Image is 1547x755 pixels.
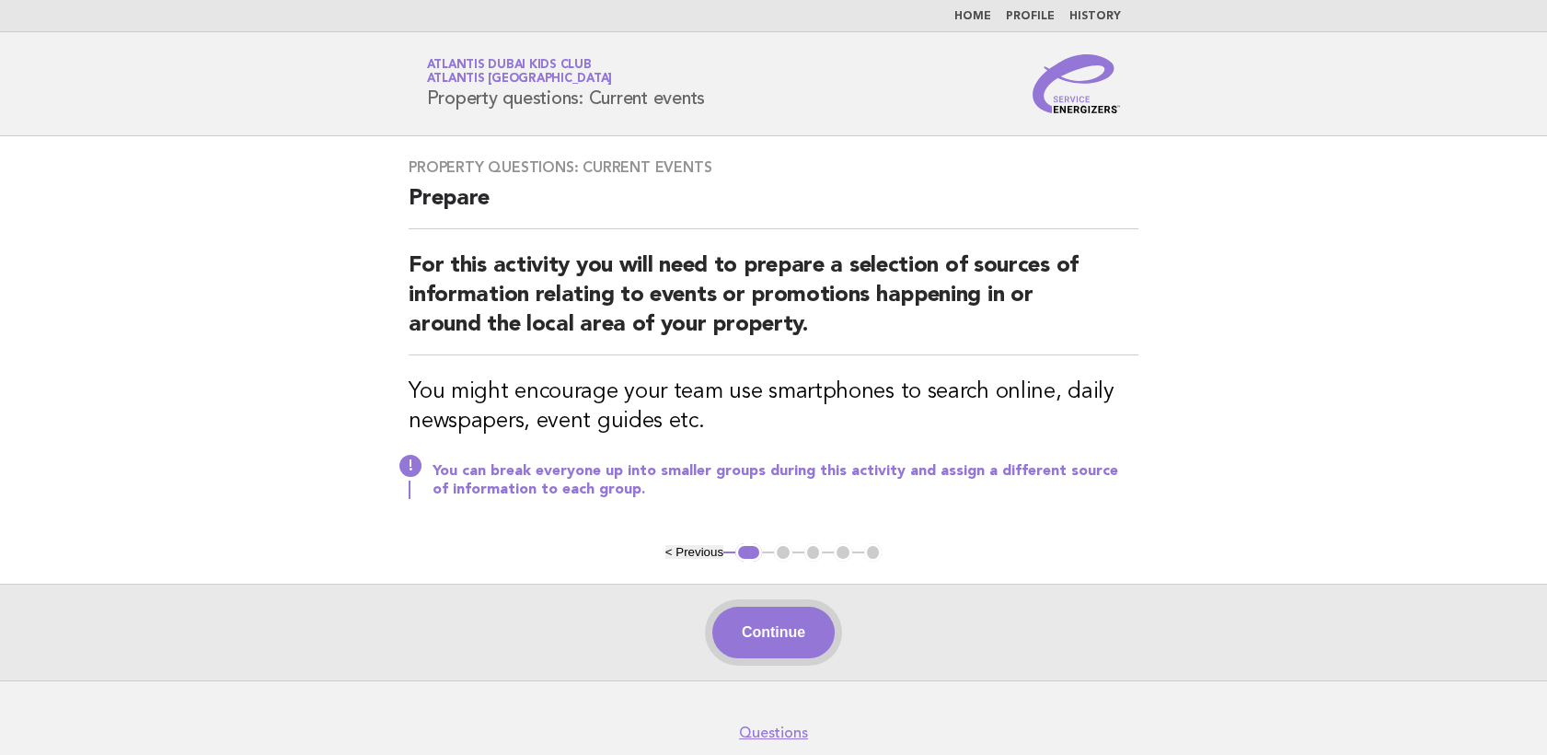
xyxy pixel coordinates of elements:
[1033,54,1121,113] img: Service Energizers
[409,158,1138,177] h3: Property questions: Current events
[712,607,835,658] button: Continue
[735,543,762,562] button: 1
[433,462,1138,499] p: You can break everyone up into smaller groups during this activity and assign a different source ...
[954,11,991,22] a: Home
[1006,11,1055,22] a: Profile
[427,74,613,86] span: Atlantis [GEOGRAPHIC_DATA]
[409,377,1138,436] h3: You might encourage your team use smartphones to search online, daily newspapers, event guides etc.
[409,251,1138,355] h2: For this activity you will need to prepare a selection of sources of information relating to even...
[739,724,808,742] a: Questions
[665,545,723,559] button: < Previous
[409,184,1138,229] h2: Prepare
[1069,11,1121,22] a: History
[427,59,613,85] a: Atlantis Dubai Kids ClubAtlantis [GEOGRAPHIC_DATA]
[427,60,706,108] h1: Property questions: Current events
